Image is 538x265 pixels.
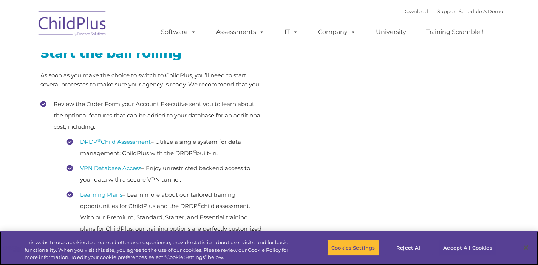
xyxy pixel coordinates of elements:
li: – Utilize a single system for data management: ChildPlus with the DRDP built-in. [67,136,263,159]
button: Accept All Cookies [439,240,496,256]
font: | [402,8,503,14]
button: Close [518,239,534,256]
sup: © [97,137,101,143]
a: Schedule A Demo [459,8,503,14]
sup: © [198,202,201,207]
a: Company [311,25,363,40]
button: Reject All [385,240,433,256]
li: – Enjoy unrestricted backend access to your data with a secure VPN tunnel. [67,163,263,185]
li: Review the Order Form your Account Executive sent you to learn about the optional features that c... [40,99,263,257]
p: As soon as you make the choice to switch to ChildPlus, you’ll need to start several processes to ... [40,71,263,89]
div: This website uses cookies to create a better user experience, provide statistics about user visit... [25,239,296,261]
a: Training Scramble!! [419,25,491,40]
a: Software [153,25,204,40]
img: ChildPlus by Procare Solutions [35,6,110,44]
a: IT [277,25,306,40]
a: Assessments [209,25,272,40]
a: DRDP©Child Assessment [80,138,151,145]
sup: © [193,149,196,154]
li: – Learn more about our tailored training opportunities for ChildPlus and the DRDP child assessmen... [67,189,263,257]
a: Learning Plans [80,191,122,198]
button: Cookies Settings [327,240,379,256]
a: Support [437,8,457,14]
a: Download [402,8,428,14]
a: VPN Database Access [80,165,141,172]
h2: Start the ball rolling [40,45,263,62]
a: University [368,25,414,40]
